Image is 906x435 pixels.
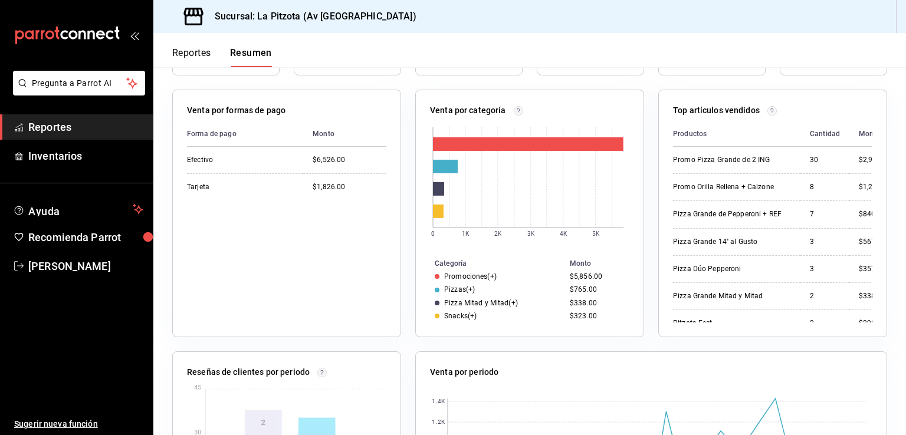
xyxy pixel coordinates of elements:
[673,209,791,219] div: Pizza Grande de Pepperoni + REF
[810,182,840,192] div: 8
[313,155,386,165] div: $6,526.00
[810,155,840,165] div: 30
[570,299,625,307] div: $338.00
[859,291,891,301] div: $338.00
[859,209,891,219] div: $840.00
[14,418,143,430] span: Sugerir nueva función
[430,104,506,117] p: Venta por categoría
[416,257,565,270] th: Categoría
[187,104,285,117] p: Venta por formas de pago
[172,47,272,67] div: navigation tabs
[494,230,502,237] text: 2K
[444,312,477,320] div: Snacks(+)
[673,155,791,165] div: Promo Pizza Grande de 2 ING
[810,264,840,274] div: 3
[810,318,840,328] div: 2
[8,85,145,98] a: Pregunta a Parrot AI
[187,182,294,192] div: Tarjeta
[230,47,272,67] button: Resumen
[859,237,891,247] div: $567.00
[849,121,891,147] th: Monto
[565,257,644,270] th: Monto
[810,209,840,219] div: 7
[673,318,791,328] div: Pitzota Fest
[303,121,386,147] th: Monto
[592,230,600,237] text: 5K
[28,202,128,216] span: Ayuda
[810,237,840,247] div: 3
[673,104,760,117] p: Top artículos vendidos
[28,258,143,274] span: [PERSON_NAME]
[800,121,849,147] th: Cantidad
[570,312,625,320] div: $323.00
[810,291,840,301] div: 2
[673,182,791,192] div: Promo Orilla Rellena + Calzone
[205,9,416,24] h3: Sucursal: La Pitzota (Av [GEOGRAPHIC_DATA])
[673,264,791,274] div: Pizza Dúo Pepperoni
[172,47,211,67] button: Reportes
[187,121,303,147] th: Forma de pago
[859,155,891,165] div: $2,970.00
[444,299,518,307] div: Pizza Mitad y Mitad(+)
[28,148,143,164] span: Inventarios
[130,31,139,40] button: open_drawer_menu
[313,182,386,192] div: $1,826.00
[28,229,143,245] span: Recomienda Parrot
[432,419,445,426] text: 1.2K
[430,366,498,378] p: Venta por periodo
[13,71,145,95] button: Pregunta a Parrot AI
[859,318,891,328] div: $298.00
[673,291,791,301] div: Pizza Grande Mitad y Mitad
[431,230,435,237] text: 0
[673,121,800,147] th: Productos
[527,230,535,237] text: 3K
[32,77,127,90] span: Pregunta a Parrot AI
[560,230,567,237] text: 4K
[187,366,310,378] p: Reseñas de clientes por periodo
[859,182,891,192] div: $1,272.00
[28,119,143,135] span: Reportes
[570,272,625,281] div: $5,856.00
[859,264,891,274] div: $357.00
[432,398,445,405] text: 1.4K
[444,285,475,294] div: Pizzas(+)
[444,272,497,281] div: Promociones(+)
[673,237,791,247] div: Pizza Grande 14'' al Gusto
[187,155,294,165] div: Efectivo
[462,230,470,237] text: 1K
[570,285,625,294] div: $765.00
